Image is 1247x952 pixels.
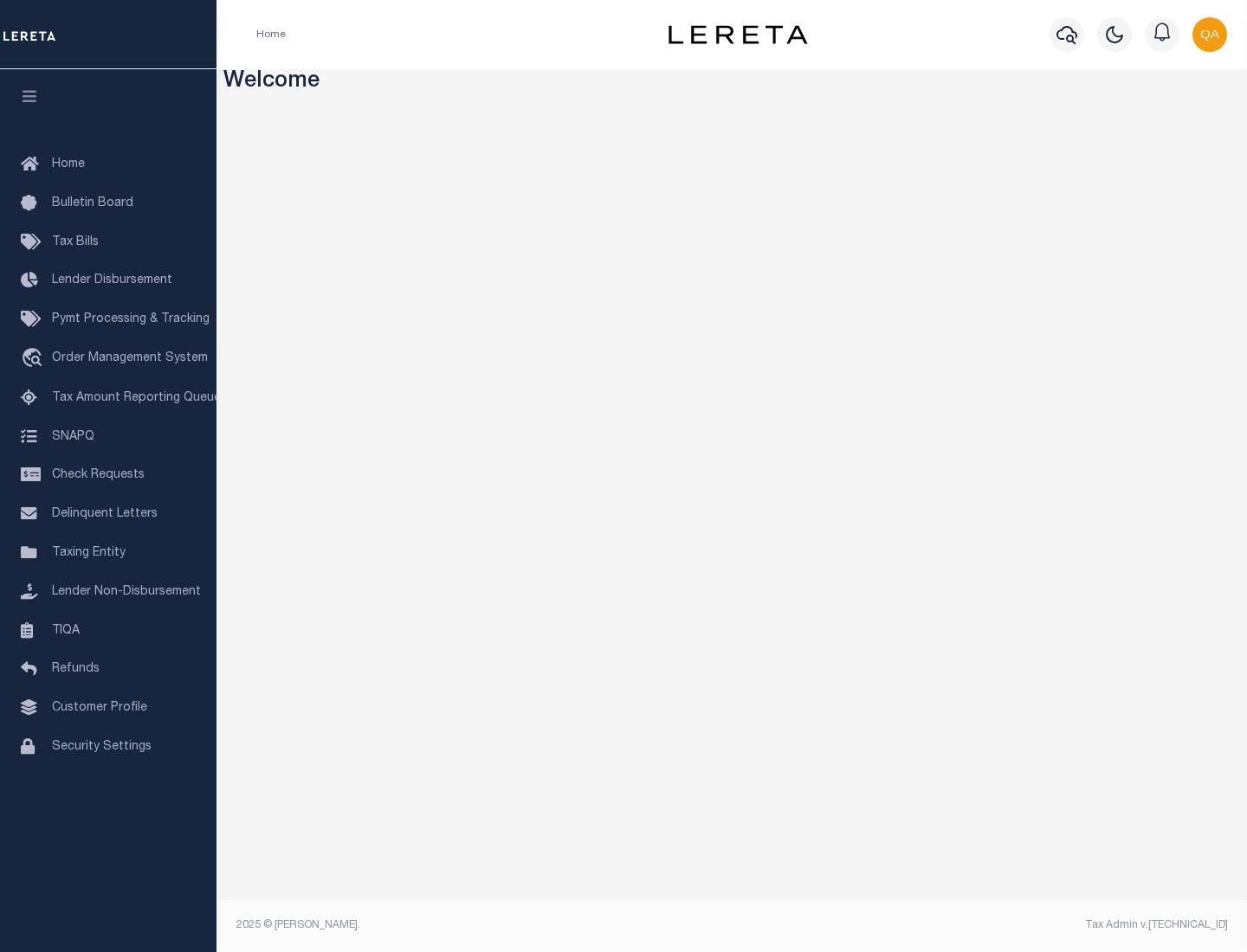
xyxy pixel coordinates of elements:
span: Order Management System [52,352,208,364]
div: 2025 © [PERSON_NAME]. [223,917,733,933]
div: Tax Admin v.[TECHNICAL_ID] [745,917,1228,933]
span: Refunds [52,663,100,675]
span: Lender Disbursement [52,274,172,286]
span: Bulletin Board [52,197,133,209]
span: Check Requests [52,469,145,481]
span: Tax Amount Reporting Queue [52,392,221,404]
span: Security Settings [52,741,152,753]
span: Home [52,158,85,170]
span: Tax Bills [52,236,99,248]
img: svg+xml;base64,PHN2ZyB4bWxucz0iaHR0cDovL3d3dy53My5vcmcvMjAwMC9zdmciIHBvaW50ZXItZXZlbnRzPSJub25lIi... [1192,17,1227,52]
span: SNAPQ [52,430,94,442]
img: logo-dark.svg [669,25,807,44]
span: Pymt Processing & Tracking [52,313,210,325]
span: TIQA [52,624,80,636]
span: Lender Non-Disbursement [52,586,201,598]
span: Customer Profile [52,702,147,714]
li: Home [256,27,286,42]
span: Delinquent Letters [52,508,158,520]
h3: Welcome [223,69,1241,96]
i: travel_explore [21,348,48,370]
span: Taxing Entity [52,547,126,559]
